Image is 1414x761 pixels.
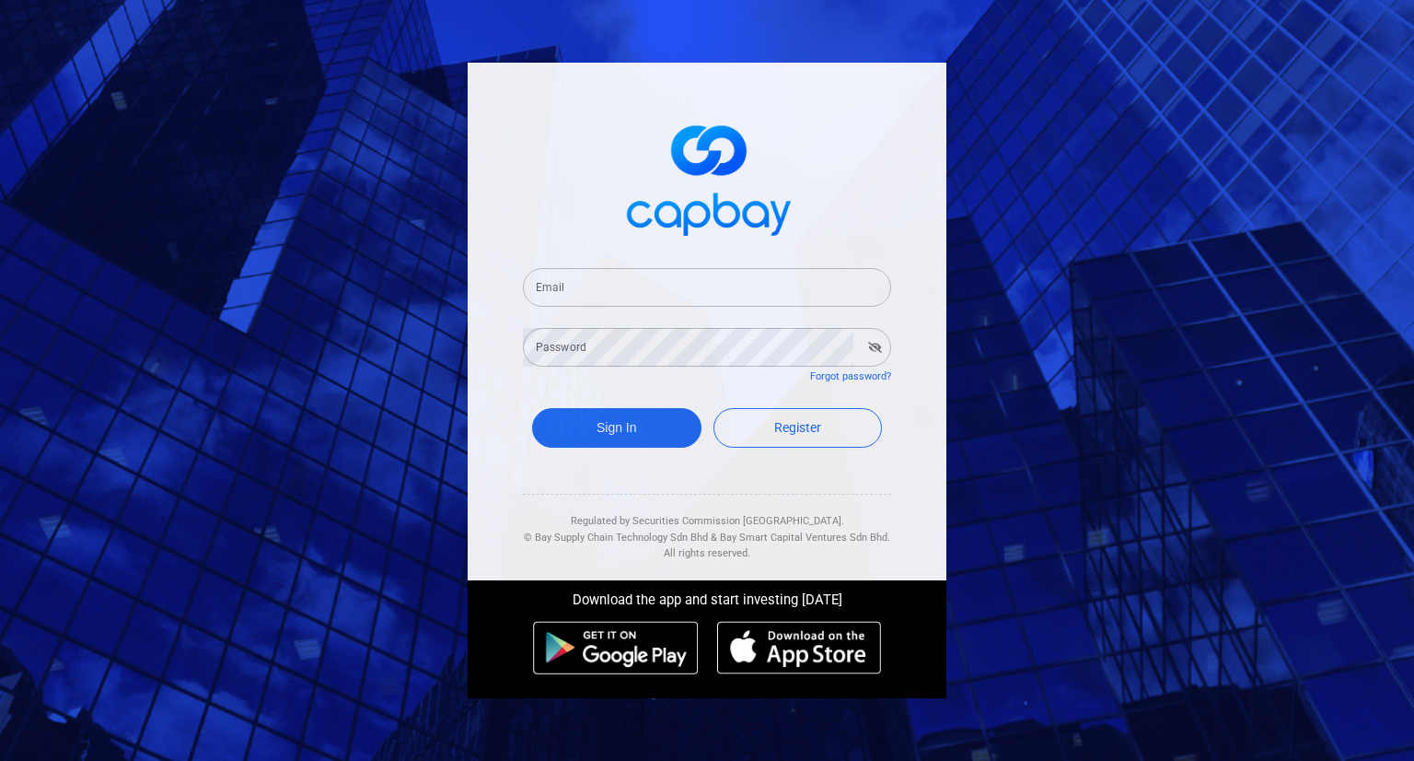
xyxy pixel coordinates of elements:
div: Regulated by Securities Commission [GEOGRAPHIC_DATA]. & All rights reserved. [523,495,891,562]
div: Download the app and start investing [DATE] [454,580,960,612]
span: Bay Smart Capital Ventures Sdn Bhd. [720,532,890,544]
a: Forgot password? [810,370,891,382]
button: Sign In [532,408,701,448]
a: Register [713,408,883,448]
img: ios [717,621,881,674]
span: Register [774,420,821,435]
img: android [533,621,699,674]
img: logo [615,109,799,246]
span: © Bay Supply Chain Technology Sdn Bhd [524,532,708,544]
